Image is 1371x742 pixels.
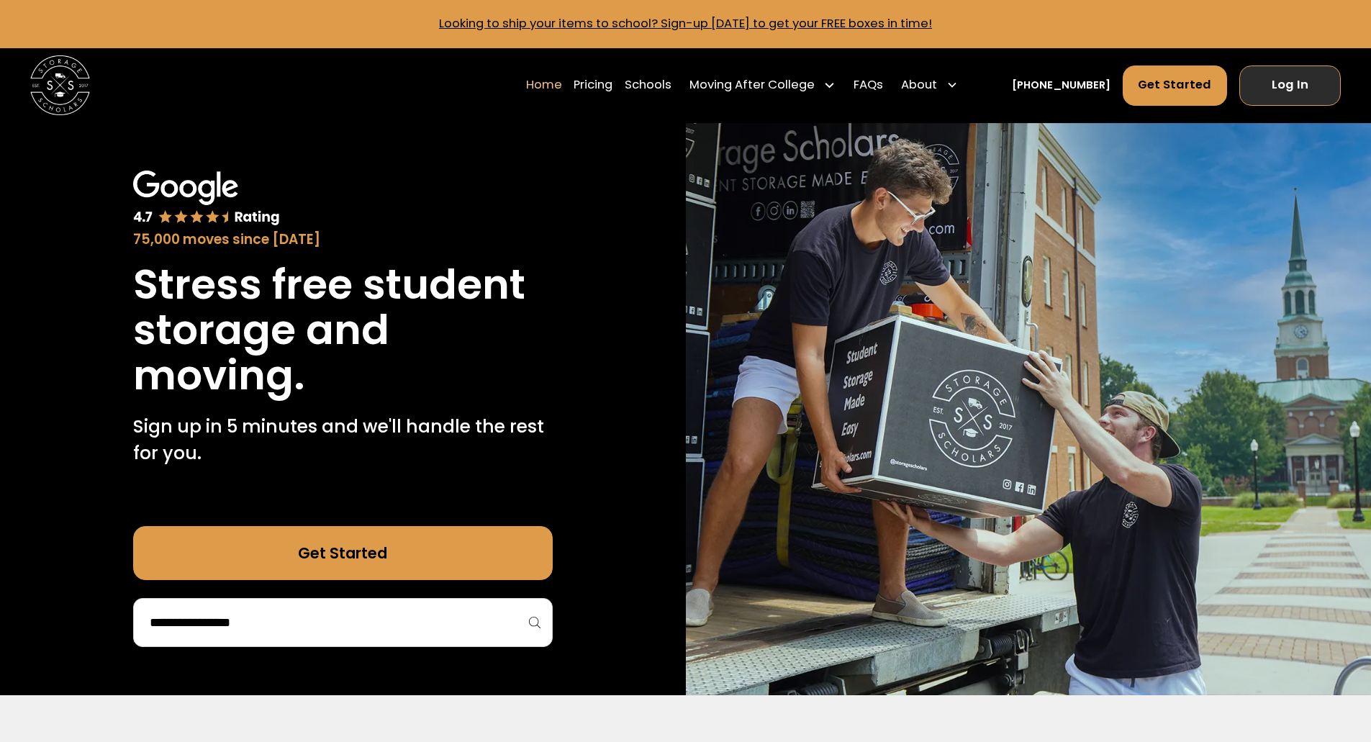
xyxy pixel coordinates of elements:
[30,55,90,115] img: Storage Scholars main logo
[439,15,932,32] a: Looking to ship your items to school? Sign-up [DATE] to get your FREE boxes in time!
[895,64,964,106] div: About
[526,64,562,106] a: Home
[1012,78,1110,94] a: [PHONE_NUMBER]
[684,64,842,106] div: Moving After College
[854,64,883,106] a: FAQs
[133,413,553,467] p: Sign up in 5 minutes and we'll handle the rest for you.
[625,64,671,106] a: Schools
[133,171,280,227] img: Google 4.7 star rating
[1239,65,1341,106] a: Log In
[133,262,553,398] h1: Stress free student storage and moving.
[574,64,612,106] a: Pricing
[689,76,815,94] div: Moving After College
[133,526,553,580] a: Get Started
[133,230,553,250] div: 75,000 moves since [DATE]
[901,76,937,94] div: About
[1123,65,1228,106] a: Get Started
